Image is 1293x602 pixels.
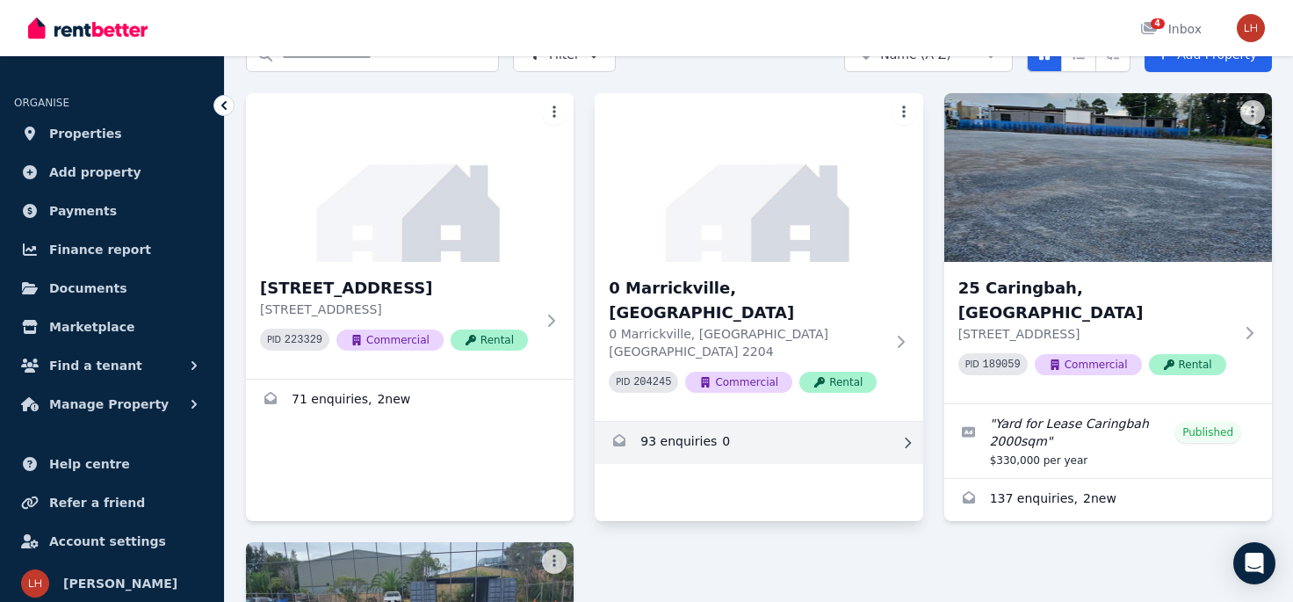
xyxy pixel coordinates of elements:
code: 204245 [633,376,671,388]
a: Enquiries for 0 Marrickville, Marrickville [595,422,922,464]
button: More options [1240,100,1265,125]
div: Inbox [1140,20,1202,38]
a: Enquiries for 0 Bermill Street, Rockdale [246,380,574,422]
p: [STREET_ADDRESS] [260,301,535,318]
span: Commercial [685,372,792,393]
span: [PERSON_NAME] [63,573,177,594]
small: PID [616,377,630,387]
p: [STREET_ADDRESS] [958,325,1233,343]
a: 0 Marrickville, Marrickville0 Marrickville, [GEOGRAPHIC_DATA]0 Marrickville, [GEOGRAPHIC_DATA] [G... [595,93,922,421]
span: Rental [799,372,877,393]
p: 0 Marrickville, [GEOGRAPHIC_DATA] [GEOGRAPHIC_DATA] 2204 [609,325,884,360]
a: Refer a friend [14,485,210,520]
button: More options [542,549,567,574]
img: 25 Caringbah, Caringbah [944,93,1272,262]
h3: 25 Caringbah, [GEOGRAPHIC_DATA] [958,276,1233,325]
a: Account settings [14,524,210,559]
small: PID [965,359,979,369]
span: Commercial [1035,354,1142,375]
span: Manage Property [49,394,169,415]
a: Add property [14,155,210,190]
span: Commercial [336,330,444,351]
img: 0 Bermill Street, Rockdale [246,93,574,262]
button: Manage Property [14,387,210,422]
span: Documents [49,278,127,299]
span: Finance report [49,239,151,260]
span: Rental [1149,354,1226,375]
span: Refer a friend [49,492,145,513]
a: Help centre [14,446,210,482]
img: LINDA HAMAMDJIAN [21,569,49,598]
a: Marketplace [14,309,210,345]
a: Edit listing: Yard for Lease Caringbah 2000sqm [944,404,1272,478]
span: 4 [1151,18,1165,29]
a: 0 Bermill Street, Rockdale[STREET_ADDRESS][STREET_ADDRESS]PID 223329CommercialRental [246,93,574,379]
div: Open Intercom Messenger [1233,542,1275,584]
span: ORGANISE [14,97,69,109]
button: More options [542,100,567,125]
span: Payments [49,200,117,221]
span: Add property [49,162,141,183]
a: Enquiries for 25 Caringbah, Caringbah [944,479,1272,521]
code: 223329 [285,334,322,346]
button: Find a tenant [14,348,210,383]
img: 0 Marrickville, Marrickville [595,93,922,262]
h3: [STREET_ADDRESS] [260,276,535,301]
a: Documents [14,271,210,306]
span: Marketplace [49,316,134,337]
a: Payments [14,193,210,228]
img: LINDA HAMAMDJIAN [1237,14,1265,42]
span: Help centre [49,453,130,475]
a: Properties [14,116,210,151]
span: Properties [49,123,122,144]
span: Account settings [49,531,166,552]
img: RentBetter [28,15,148,41]
code: 189059 [983,359,1021,371]
span: Rental [451,330,528,351]
small: PID [267,335,281,345]
button: More options [892,100,916,125]
span: Find a tenant [49,355,142,376]
a: 25 Caringbah, Caringbah25 Caringbah, [GEOGRAPHIC_DATA][STREET_ADDRESS]PID 189059CommercialRental [944,93,1272,403]
a: Finance report [14,232,210,267]
h3: 0 Marrickville, [GEOGRAPHIC_DATA] [609,276,884,325]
